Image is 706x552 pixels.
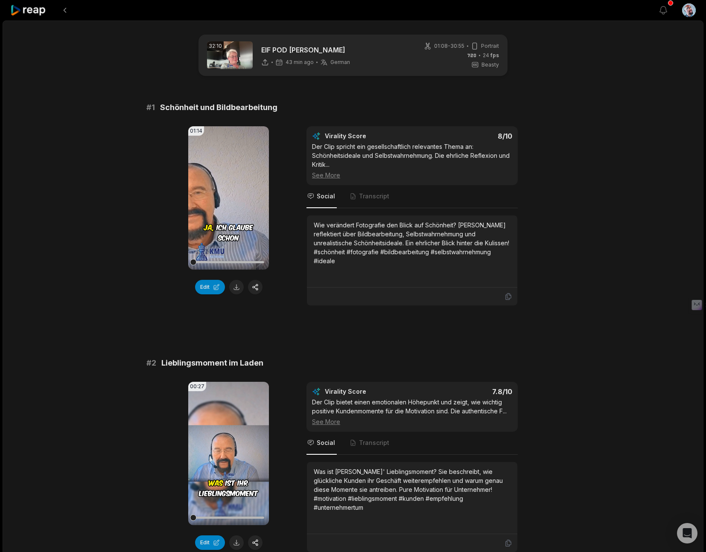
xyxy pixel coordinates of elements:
div: See More [312,171,512,180]
div: Virality Score [325,132,417,140]
button: Edit [195,280,225,294]
span: Lieblingsmoment im Laden [161,357,263,369]
span: Portrait [481,42,499,50]
div: Was ist [PERSON_NAME]' Lieblingsmoment? Sie beschreibt, wie glückliche Kunden ihr Geschäft weiter... [314,467,511,512]
div: 8 /10 [421,132,513,140]
span: # 2 [146,357,156,369]
div: Der Clip bietet einen emotionalen Höhepunkt und zeigt, wie wichtig positive Kundenmomente für die... [312,398,512,426]
span: Beasty [481,61,499,69]
p: EIF POD [PERSON_NAME] [261,45,350,55]
nav: Tabs [306,432,518,455]
span: Transcript [359,439,389,447]
div: Open Intercom Messenger [677,523,697,543]
span: fps [490,52,499,58]
span: 24 [483,52,499,59]
div: Virality Score [325,387,417,396]
button: Edit [195,535,225,550]
video: Your browser does not support mp4 format. [188,126,269,270]
div: 7.8 /10 [421,387,513,396]
span: Transcript [359,192,389,200]
span: Schönheit und Bildbearbeitung [160,102,277,113]
span: Social [317,192,335,200]
nav: Tabs [306,185,518,208]
span: Social [317,439,335,447]
span: 43 min ago [286,59,314,66]
span: # 1 [146,102,155,113]
video: Your browser does not support mp4 format. [188,382,269,525]
span: German [330,59,350,66]
div: See More [312,417,512,426]
div: Der Clip spricht ein gesellschaftlich relevantes Thema an: Schönheitsideale und Selbstwahrnehmung... [312,142,512,180]
span: 01:08 - 30:55 [434,42,464,50]
div: Wie verändert Fotografie den Blick auf Schönheit? [PERSON_NAME] reflektiert über Bildbearbeitung,... [314,221,511,265]
div: 32:10 [207,41,224,51]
